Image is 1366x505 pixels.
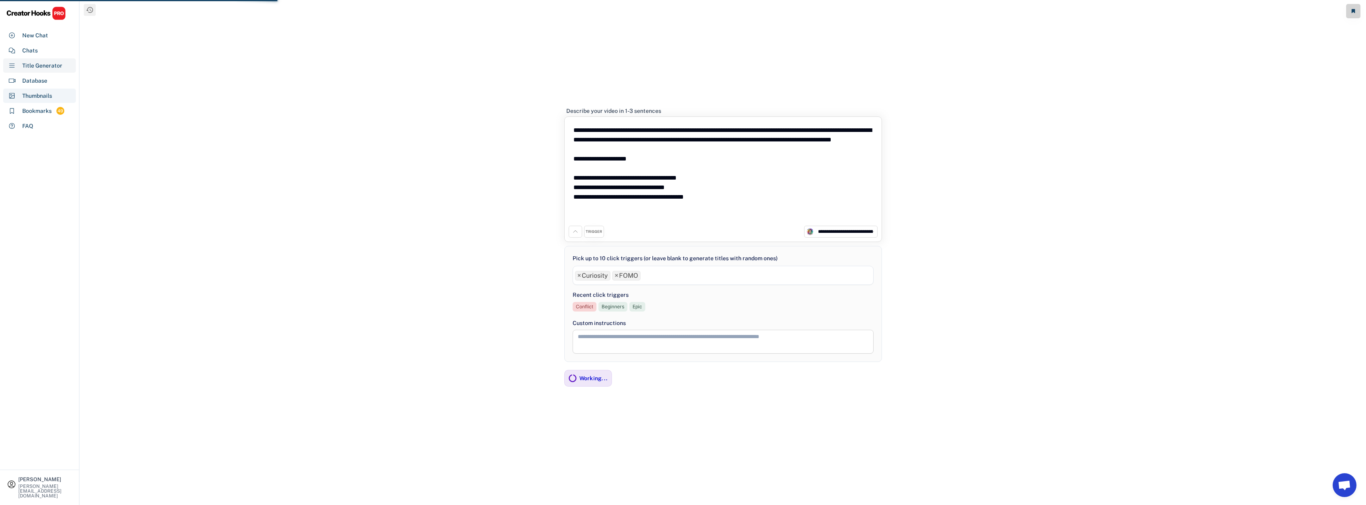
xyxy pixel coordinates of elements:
[576,304,593,310] div: Conflict
[575,271,610,281] li: Curiosity
[612,271,641,281] li: FOMO
[22,92,52,100] div: Thumbnails
[579,375,608,382] div: Working...
[18,477,72,482] div: [PERSON_NAME]
[22,31,48,40] div: New Chat
[22,62,62,70] div: Title Generator
[1333,473,1356,497] a: Open chat
[56,108,64,114] div: 49
[566,107,661,114] div: Describe your video in 1-3 sentences
[573,291,629,299] div: Recent click triggers
[806,228,814,235] img: channels4_profile.jpg
[633,304,642,310] div: Epic
[18,484,72,498] div: [PERSON_NAME][EMAIL_ADDRESS][DOMAIN_NAME]
[6,6,66,20] img: CHPRO%20Logo.svg
[573,319,874,327] div: Custom instructions
[577,273,581,279] span: ×
[573,254,778,263] div: Pick up to 10 click triggers (or leave blank to generate titles with random ones)
[602,304,624,310] div: Beginners
[586,229,602,234] div: TRIGGER
[22,122,33,130] div: FAQ
[22,46,38,55] div: Chats
[22,77,47,85] div: Database
[615,273,618,279] span: ×
[22,107,52,115] div: Bookmarks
